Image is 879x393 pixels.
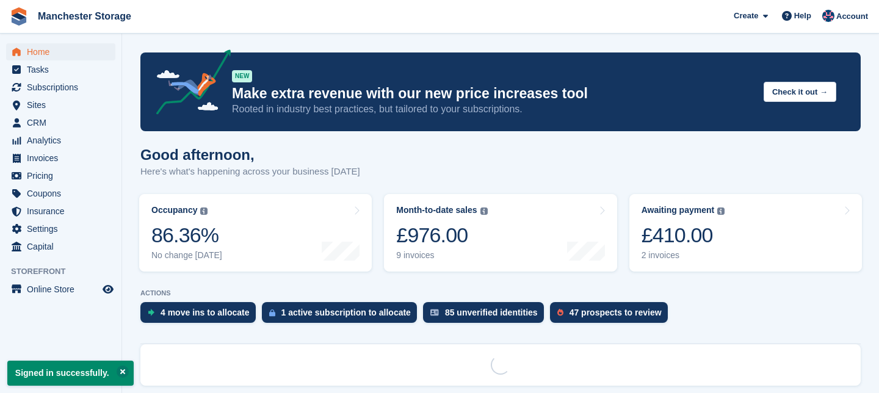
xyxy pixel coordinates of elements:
div: £410.00 [642,223,725,248]
span: Sites [27,96,100,114]
a: Occupancy 86.36% No change [DATE] [139,194,372,272]
a: menu [6,96,115,114]
img: icon-info-grey-7440780725fd019a000dd9b08b2336e03edf1995a4989e88bcd33f0948082b44.svg [717,207,725,215]
div: Occupancy [151,205,197,215]
a: menu [6,238,115,255]
a: menu [6,281,115,298]
span: Pricing [27,167,100,184]
img: stora-icon-8386f47178a22dfd0bd8f6a31ec36ba5ce8667c1dd55bd0f319d3a0aa187defe.svg [10,7,28,26]
a: menu [6,203,115,220]
span: Tasks [27,61,100,78]
a: menu [6,167,115,184]
div: 4 move ins to allocate [161,308,250,317]
a: Preview store [101,282,115,297]
a: 4 move ins to allocate [140,302,262,329]
div: No change [DATE] [151,250,222,261]
a: Manchester Storage [33,6,136,26]
a: menu [6,79,115,96]
img: prospect-51fa495bee0391a8d652442698ab0144808aea92771e9ea1ae160a38d050c398.svg [557,309,563,316]
span: Capital [27,238,100,255]
div: 9 invoices [396,250,487,261]
a: menu [6,132,115,149]
a: Month-to-date sales £976.00 9 invoices [384,194,617,272]
span: Invoices [27,150,100,167]
a: 85 unverified identities [423,302,550,329]
div: 47 prospects to review [570,308,662,317]
p: Here's what's happening across your business [DATE] [140,165,360,179]
span: Storefront [11,265,121,278]
a: menu [6,150,115,167]
button: Check it out → [764,82,836,102]
div: £976.00 [396,223,487,248]
span: Analytics [27,132,100,149]
p: Make extra revenue with our new price increases tool [232,85,754,103]
div: 85 unverified identities [445,308,538,317]
p: Signed in successfully. [7,361,134,386]
a: menu [6,114,115,131]
div: 1 active subscription to allocate [281,308,411,317]
span: Online Store [27,281,100,298]
span: CRM [27,114,100,131]
span: Create [734,10,758,22]
p: Rooted in industry best practices, but tailored to your subscriptions. [232,103,754,116]
a: 47 prospects to review [550,302,674,329]
img: icon-info-grey-7440780725fd019a000dd9b08b2336e03edf1995a4989e88bcd33f0948082b44.svg [200,207,208,215]
span: Insurance [27,203,100,220]
a: menu [6,61,115,78]
span: Settings [27,220,100,237]
img: icon-info-grey-7440780725fd019a000dd9b08b2336e03edf1995a4989e88bcd33f0948082b44.svg [480,207,488,215]
img: active_subscription_to_allocate_icon-d502201f5373d7db506a760aba3b589e785aa758c864c3986d89f69b8ff3... [269,309,275,317]
h1: Good afternoon, [140,146,360,163]
span: Coupons [27,185,100,202]
div: 2 invoices [642,250,725,261]
div: 86.36% [151,223,222,248]
p: ACTIONS [140,289,861,297]
a: 1 active subscription to allocate [262,302,423,329]
img: price-adjustments-announcement-icon-8257ccfd72463d97f412b2fc003d46551f7dbcb40ab6d574587a9cd5c0d94... [146,49,231,119]
span: Home [27,43,100,60]
div: Awaiting payment [642,205,715,215]
a: menu [6,185,115,202]
span: Subscriptions [27,79,100,96]
div: NEW [232,70,252,82]
a: Awaiting payment £410.00 2 invoices [629,194,862,272]
span: Account [836,10,868,23]
a: menu [6,220,115,237]
span: Help [794,10,811,22]
div: Month-to-date sales [396,205,477,215]
a: menu [6,43,115,60]
img: verify_identity-adf6edd0f0f0b5bbfe63781bf79b02c33cf7c696d77639b501bdc392416b5a36.svg [430,309,439,316]
img: move_ins_to_allocate_icon-fdf77a2bb77ea45bf5b3d319d69a93e2d87916cf1d5bf7949dd705db3b84f3ca.svg [148,309,154,316]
